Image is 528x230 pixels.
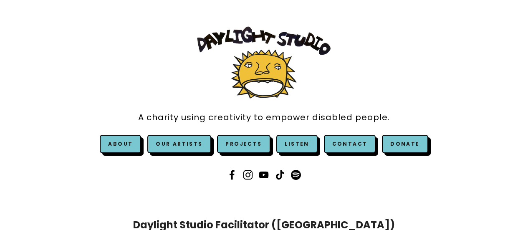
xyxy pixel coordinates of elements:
[147,135,211,153] a: Our Artists
[217,135,270,153] a: Projects
[324,135,376,153] a: Contact
[197,26,331,99] img: Daylight Studio
[138,108,390,127] a: A charity using creativity to empower disabled people.
[382,135,428,153] a: Donate
[108,140,133,147] a: About
[285,140,309,147] a: Listen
